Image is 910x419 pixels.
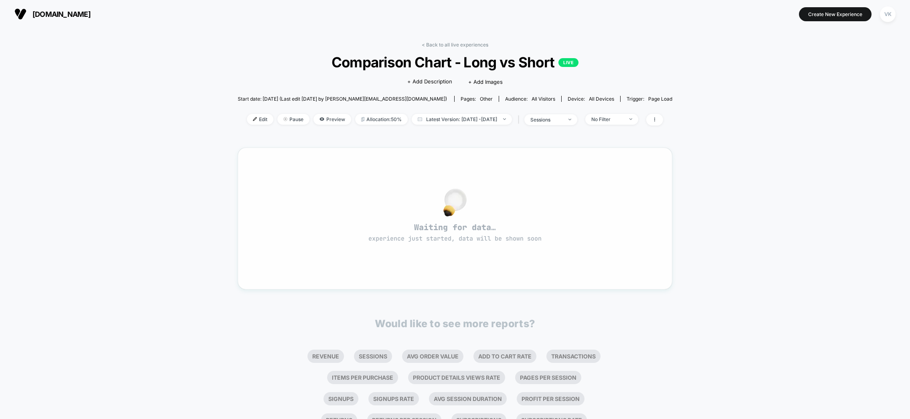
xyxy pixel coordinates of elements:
img: calendar [418,117,422,121]
img: edit [253,117,257,121]
button: Create New Experience [799,7,872,21]
span: + Add Images [468,79,503,85]
span: Waiting for data… [252,222,658,243]
span: Latest Version: [DATE] - [DATE] [412,114,512,125]
img: end [283,117,287,121]
img: end [629,118,632,120]
span: | [516,114,524,125]
button: [DOMAIN_NAME] [12,8,93,20]
li: Signups [324,392,358,405]
span: Comparison Chart - Long vs Short [259,54,650,71]
p: Would like to see more reports? [375,318,535,330]
a: < Back to all live experiences [422,42,488,48]
span: Device: [561,96,620,102]
span: Page Load [648,96,672,102]
li: Transactions [546,350,601,363]
span: Pause [277,114,309,125]
img: end [503,118,506,120]
div: Pages: [461,96,493,102]
li: Revenue [307,350,344,363]
img: Visually logo [14,8,26,20]
div: Trigger: [627,96,672,102]
span: Allocation: 50% [355,114,408,125]
div: VK [880,6,896,22]
img: rebalance [361,117,364,121]
li: Avg Session Duration [429,392,507,405]
span: experience just started, data will be shown soon [368,235,542,243]
li: Avg Order Value [402,350,463,363]
div: sessions [530,117,562,123]
li: Product Details Views Rate [408,371,505,384]
span: Edit [247,114,273,125]
div: No Filter [591,116,623,122]
span: [DOMAIN_NAME] [32,10,91,18]
span: other [480,96,493,102]
li: Add To Cart Rate [473,350,536,363]
img: no_data [443,188,467,217]
span: Preview [313,114,351,125]
button: VK [878,6,898,22]
li: Profit Per Session [517,392,584,405]
span: All Visitors [532,96,555,102]
img: end [568,119,571,120]
span: + Add Description [407,78,452,86]
span: all devices [589,96,614,102]
p: LIVE [558,58,578,67]
div: Audience: [505,96,555,102]
li: Pages Per Session [515,371,581,384]
li: Signups Rate [368,392,419,405]
span: Start date: [DATE] (Last edit [DATE] by [PERSON_NAME][EMAIL_ADDRESS][DOMAIN_NAME]) [238,96,447,102]
li: Sessions [354,350,392,363]
li: Items Per Purchase [327,371,398,384]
